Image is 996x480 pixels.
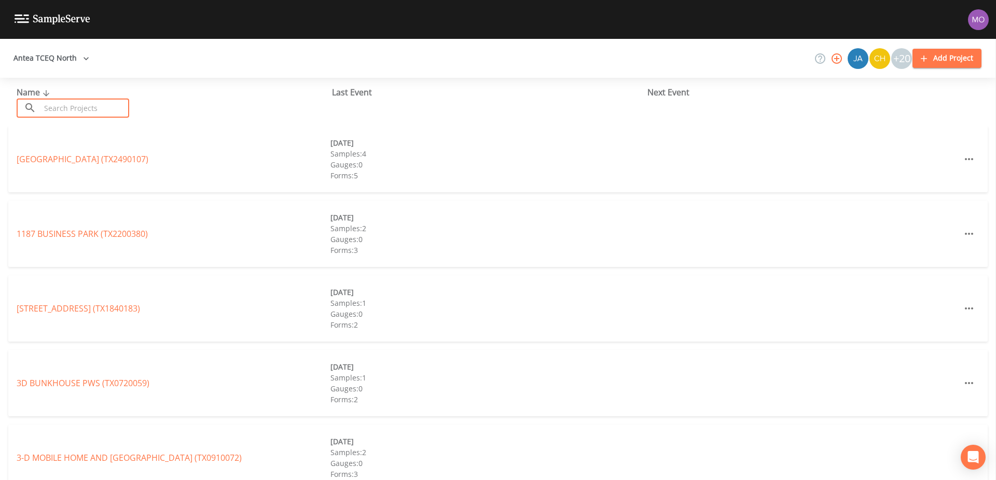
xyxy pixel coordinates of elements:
[9,49,93,68] button: Antea TCEQ North
[330,170,644,181] div: Forms: 5
[847,48,869,69] div: James Whitmire
[330,469,644,479] div: Forms: 3
[891,48,912,69] div: +20
[330,137,644,148] div: [DATE]
[869,48,890,69] img: c74b8b8b1c7a9d34f67c5e0ca157ed15
[330,372,644,383] div: Samples: 1
[330,148,644,159] div: Samples: 4
[912,49,981,68] button: Add Project
[15,15,90,24] img: logo
[330,436,644,447] div: [DATE]
[332,86,647,98] div: Last Event
[17,87,52,98] span: Name
[848,48,868,69] img: 2e773653e59f91cc345d443c311a9659
[330,159,644,170] div: Gauges: 0
[330,298,644,308] div: Samples: 1
[40,98,129,118] input: Search Projects
[330,287,644,298] div: [DATE]
[330,245,644,256] div: Forms: 3
[330,234,644,245] div: Gauges: 0
[330,447,644,458] div: Samples: 2
[869,48,891,69] div: Charles Medina
[330,383,644,394] div: Gauges: 0
[330,319,644,330] div: Forms: 2
[647,86,963,98] div: Next Event
[330,394,644,405] div: Forms: 2
[330,223,644,234] div: Samples: 2
[17,153,148,165] a: [GEOGRAPHIC_DATA] (TX2490107)
[330,361,644,372] div: [DATE]
[17,228,148,239] a: 1187 BUSINESS PARK (TX2200380)
[17,303,140,314] a: [STREET_ADDRESS] (TX1840183)
[17,377,149,389] a: 3D BUNKHOUSE PWS (TX0720059)
[330,458,644,469] div: Gauges: 0
[330,308,644,319] div: Gauges: 0
[961,445,986,470] div: Open Intercom Messenger
[17,452,242,463] a: 3-D MOBILE HOME AND [GEOGRAPHIC_DATA] (TX0910072)
[330,212,644,223] div: [DATE]
[968,9,989,30] img: 4e251478aba98ce068fb7eae8f78b90c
